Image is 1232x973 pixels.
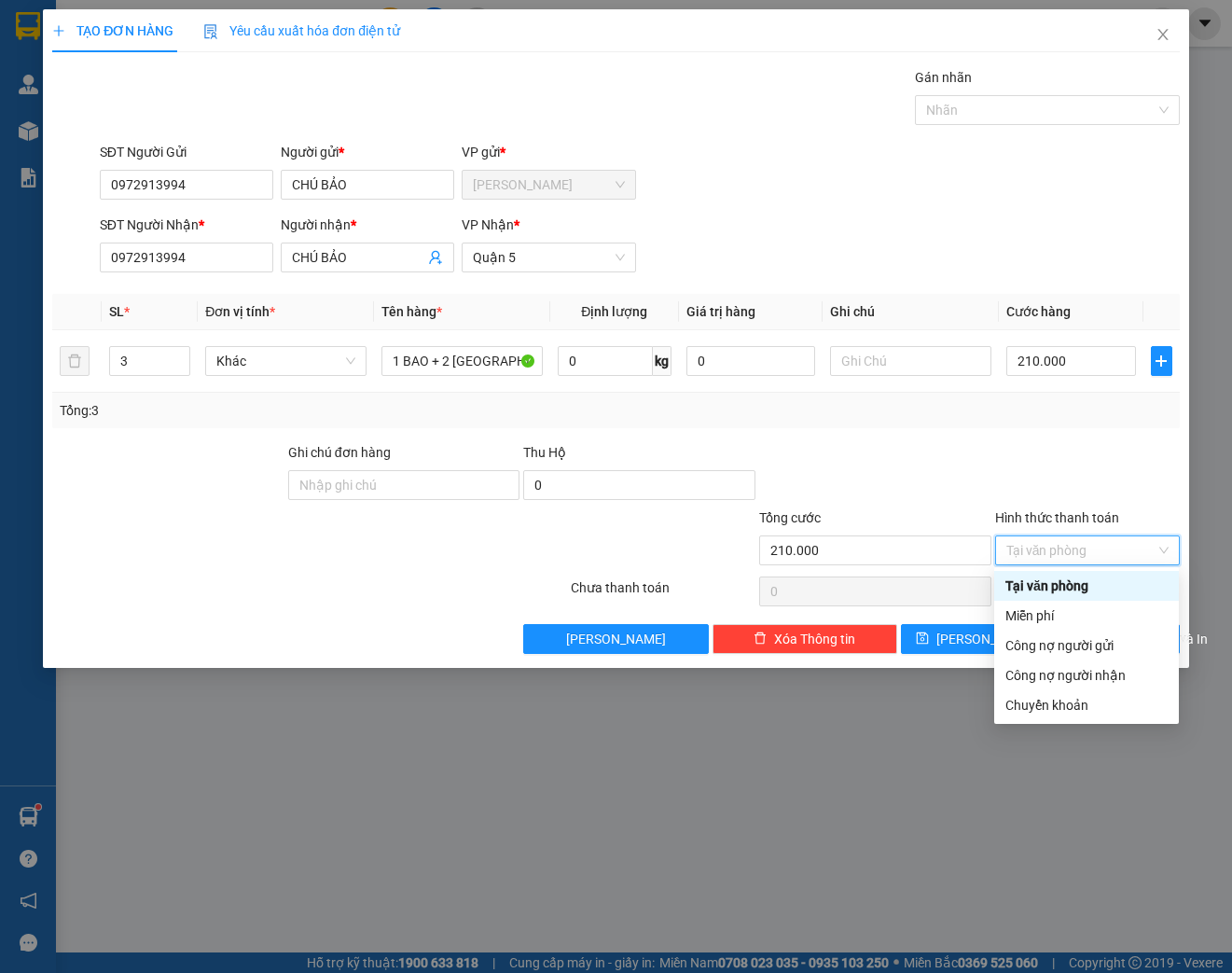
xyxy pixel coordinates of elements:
button: delete [60,346,90,376]
span: Tổng cước [759,510,821,525]
label: Hình thức thanh toán [995,510,1119,525]
div: Tại văn phòng [1005,576,1168,596]
span: Tại văn phòng [1006,536,1169,564]
span: Tên hàng [381,304,442,319]
div: Tổng: 3 [60,400,477,421]
span: kg [653,346,671,376]
span: Đơn vị tính [205,304,275,319]
input: VD: Bàn, Ghế [381,346,543,376]
div: Công nợ người gửi [1005,635,1168,656]
span: plus [1152,354,1171,368]
span: Diên Khánh [473,171,624,199]
span: close [1156,27,1170,42]
div: VP gửi [462,142,635,162]
div: Công nợ người nhận [1005,665,1168,686]
label: Ghi chú đơn hàng [288,445,391,460]
button: printer[PERSON_NAME] và In [1042,624,1180,654]
span: [PERSON_NAME] [936,629,1036,649]
span: Khác [216,347,355,375]
span: SL [109,304,124,319]
div: SĐT Người Nhận [100,215,273,235]
span: VP Nhận [462,217,514,232]
div: Chưa thanh toán [569,577,757,610]
span: delete [754,632,767,646]
div: Người nhận [281,215,454,235]
div: Cước gửi hàng sẽ được ghi vào công nợ của người gửi [994,631,1179,660]
span: plus [52,24,65,37]
button: deleteXóa Thông tin [713,624,897,654]
th: Ghi chú [823,294,999,330]
span: save [916,632,929,646]
button: [PERSON_NAME] [523,624,708,654]
div: Miễn phí [1005,605,1168,626]
span: user-add [428,250,443,265]
input: Ghi Chú [830,346,991,376]
div: Cước gửi hàng sẽ được ghi vào công nợ của người nhận [994,660,1179,690]
div: Chuyển khoản [1005,695,1168,716]
img: icon [203,24,218,39]
span: Xóa Thông tin [774,629,855,649]
div: Người gửi [281,142,454,162]
span: Giá trị hàng [686,304,755,319]
span: Định lượng [581,304,647,319]
label: Gán nhãn [915,70,972,85]
button: plus [1151,346,1172,376]
button: save[PERSON_NAME] [901,624,1039,654]
span: Cước hàng [1006,304,1071,319]
button: Close [1137,9,1189,62]
span: TẠO ĐƠN HÀNG [52,23,173,38]
span: [PERSON_NAME] [566,629,666,649]
span: Yêu cầu xuất hóa đơn điện tử [203,23,400,38]
span: Thu Hộ [523,445,566,460]
span: Quận 5 [473,243,624,271]
input: 0 [686,346,816,376]
div: SĐT Người Gửi [100,142,273,162]
input: Ghi chú đơn hàng [288,470,520,500]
